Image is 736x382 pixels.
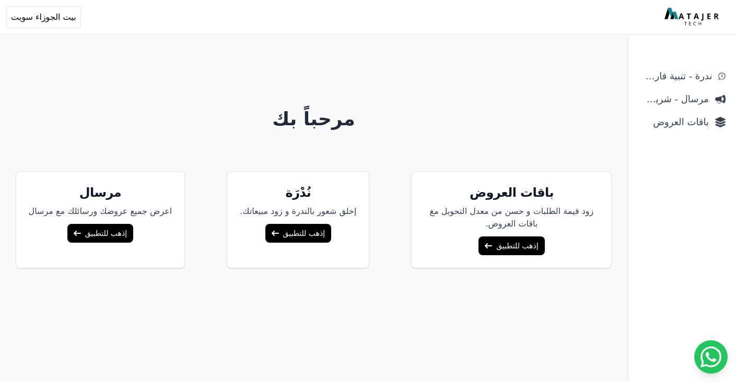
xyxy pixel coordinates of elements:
[11,11,76,23] span: بيت الجوزاء سويت
[6,6,81,28] button: بيت الجوزاء سويت
[638,92,709,106] span: مرسال - شريط دعاية
[265,224,331,243] a: إذهب للتطبيق
[424,184,599,201] h5: باقات العروض
[638,115,709,129] span: باقات العروض
[67,224,133,243] a: إذهب للتطبيق
[664,8,721,27] img: MatajerTech Logo
[240,205,356,218] p: إخلق شعور بالندرة و زود مبيعاتك.
[638,69,712,83] span: ندرة - تنبية قارب علي النفاذ
[29,184,172,201] h5: مرسال
[424,205,599,230] p: زود قيمة الطلبات و حسن من معدل التحويل مغ باقات العروض.
[29,205,172,218] p: اعرض جميع عروضك ورسائلك مع مرسال
[478,236,544,255] a: إذهب للتطبيق
[240,184,356,201] h5: نُدْرَة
